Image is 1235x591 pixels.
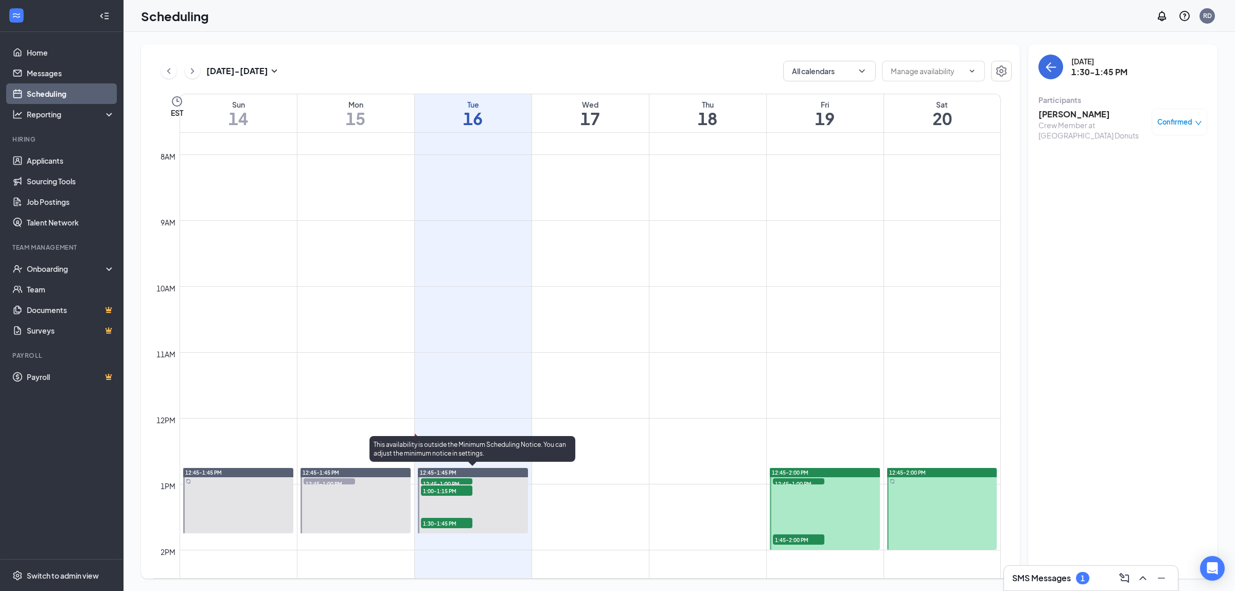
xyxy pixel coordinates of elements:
a: September 19, 2025 [767,94,884,132]
svg: Notifications [1156,10,1168,22]
button: All calendarsChevronDown [783,61,876,81]
div: Wed [532,99,649,110]
a: Sourcing Tools [27,171,115,192]
h1: 20 [884,110,1001,127]
div: 2pm [158,546,178,558]
span: 12:45-1:45 PM [303,469,339,476]
div: 1 [1081,574,1085,583]
svg: Settings [12,570,23,581]
svg: ChevronUp [1137,572,1149,584]
div: Open Intercom Messenger [1200,556,1225,581]
div: 10am [154,283,178,294]
svg: ArrowLeft [1045,61,1057,73]
div: Mon [297,99,414,110]
button: back-button [1038,55,1063,79]
h3: [DATE] - [DATE] [206,65,268,77]
a: SurveysCrown [27,320,115,341]
span: down [1195,119,1202,127]
a: Job Postings [27,192,115,212]
div: Hiring [12,135,113,144]
span: Confirmed [1157,117,1192,127]
span: 1:30-1:45 PM [421,518,472,528]
svg: ChevronDown [857,66,867,76]
div: Tue [415,99,532,110]
div: Crew Member at [GEOGRAPHIC_DATA] Donuts [1038,120,1146,141]
h1: 19 [767,110,884,127]
div: 11am [154,349,178,360]
svg: Minimize [1155,572,1168,584]
button: ChevronUp [1135,570,1151,586]
div: Participants [1038,95,1207,105]
button: ComposeMessage [1116,570,1133,586]
svg: WorkstreamLogo [11,10,22,21]
svg: SmallChevronDown [268,65,280,77]
a: Team [27,279,115,300]
svg: Clock [171,95,183,108]
div: Team Management [12,243,113,252]
a: September 15, 2025 [297,94,414,132]
span: 12:45-1:45 PM [185,469,222,476]
a: September 16, 2025 [415,94,532,132]
div: RD [1203,11,1212,20]
svg: Analysis [12,109,23,119]
svg: ChevronRight [187,65,198,77]
a: Messages [27,63,115,83]
a: Home [27,42,115,63]
h1: 15 [297,110,414,127]
div: This availability is outside the Minimum Scheduling Notice. You can adjust the minimum notice in ... [369,436,575,462]
span: 12:45-2:00 PM [772,469,808,476]
h3: [PERSON_NAME] [1038,109,1146,120]
div: 8am [158,151,178,162]
svg: ComposeMessage [1118,572,1131,584]
span: 1:00-1:15 PM [421,485,472,496]
h1: 18 [649,110,766,127]
svg: QuestionInfo [1178,10,1191,22]
h1: Scheduling [141,7,209,25]
button: ChevronLeft [161,63,177,79]
span: 12:45-1:45 PM [420,469,456,476]
span: 1:45-2:00 PM [773,534,824,545]
h1: 14 [180,110,297,127]
h3: 1:30-1:45 PM [1071,66,1127,78]
a: Applicants [27,150,115,171]
div: 1pm [158,480,178,492]
div: 9am [158,217,178,228]
h3: SMS Messages [1012,572,1071,584]
svg: Settings [995,65,1008,77]
span: 12:45-2:00 PM [889,469,926,476]
div: Reporting [27,109,115,119]
input: Manage availability [891,65,964,77]
div: Onboarding [27,264,106,274]
div: [DATE] [1071,56,1127,66]
h1: 17 [532,110,649,127]
a: September 17, 2025 [532,94,649,132]
span: EST [171,108,183,118]
div: Sun [180,99,297,110]
svg: ChevronDown [968,67,976,75]
button: Settings [991,61,1012,81]
h1: 16 [415,110,532,127]
a: PayrollCrown [27,367,115,387]
div: Switch to admin view [27,570,99,581]
a: September 18, 2025 [649,94,766,132]
a: Scheduling [27,83,115,104]
div: Fri [767,99,884,110]
a: Talent Network [27,212,115,233]
div: Thu [649,99,766,110]
svg: ChevronLeft [164,65,174,77]
svg: Sync [186,479,191,484]
a: September 14, 2025 [180,94,297,132]
a: September 20, 2025 [884,94,1001,132]
button: Minimize [1153,570,1170,586]
div: Sat [884,99,1001,110]
button: ChevronRight [185,63,200,79]
span: 12:45-1:00 PM [773,478,824,489]
a: DocumentsCrown [27,300,115,320]
svg: Sync [890,479,895,484]
div: 12pm [154,414,178,426]
span: 12:45-1:00 PM [304,478,355,489]
span: 12:45-1:00 PM [421,478,472,489]
svg: UserCheck [12,264,23,274]
svg: Collapse [99,11,110,21]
